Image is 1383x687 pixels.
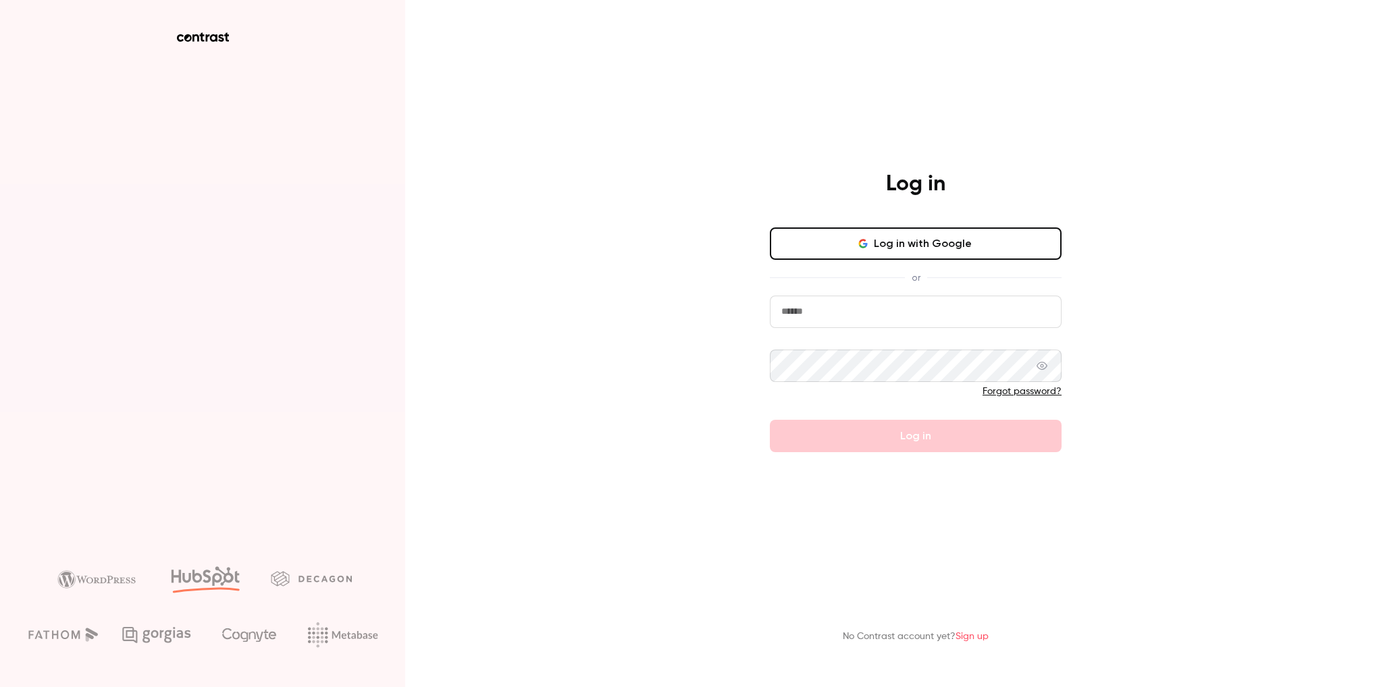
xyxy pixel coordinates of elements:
button: Log in with Google [770,227,1062,260]
img: decagon [271,571,352,586]
span: or [905,271,927,285]
a: Forgot password? [983,387,1062,396]
a: Sign up [956,632,989,641]
h4: Log in [886,171,945,198]
p: No Contrast account yet? [843,630,989,644]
